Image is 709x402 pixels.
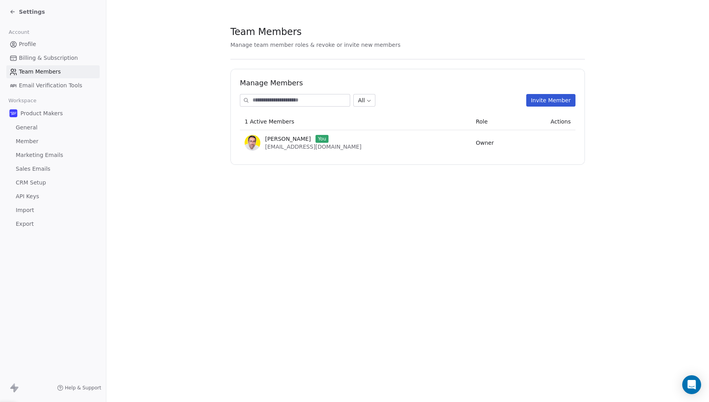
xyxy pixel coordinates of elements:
span: Help & Support [65,385,101,391]
span: Product Makers [20,109,63,117]
span: 1 Active Members [245,118,294,125]
span: Profile [19,40,36,48]
span: Settings [19,8,45,16]
span: Marketing Emails [16,151,63,159]
a: Team Members [6,65,100,78]
a: Billing & Subscription [6,52,100,65]
span: Email Verification Tools [19,81,82,90]
div: Open Intercom Messenger [682,375,701,394]
a: Settings [9,8,45,16]
span: Role [476,118,488,125]
span: [PERSON_NAME] [265,135,311,143]
a: API Keys [6,190,100,203]
span: Account [5,26,33,38]
span: Owner [476,140,494,146]
h1: Manage Members [240,78,575,88]
span: Export [16,220,34,228]
img: logo-pm-flat-whiteonblue@2x.png [9,109,17,117]
a: Export [6,218,100,231]
button: Invite Member [526,94,575,107]
span: Team Members [230,26,302,38]
span: Team Members [19,68,61,76]
span: General [16,124,37,132]
a: Help & Support [57,385,101,391]
span: Manage team member roles & revoke or invite new members [230,42,401,48]
span: API Keys [16,192,39,201]
a: Member [6,135,100,148]
a: Profile [6,38,100,51]
a: CRM Setup [6,176,100,189]
a: Marketing Emails [6,149,100,162]
img: 1720606465258.jpeg [245,135,260,151]
a: Sales Emails [6,162,100,175]
span: CRM Setup [16,179,46,187]
a: Import [6,204,100,217]
span: Import [16,206,34,214]
span: Member [16,137,39,146]
span: Actions [551,118,571,125]
span: Workspace [5,95,40,107]
a: Email Verification Tools [6,79,100,92]
span: Sales Emails [16,165,50,173]
span: You [316,135,329,143]
a: General [6,121,100,134]
span: Billing & Subscription [19,54,78,62]
span: [EMAIL_ADDRESS][DOMAIN_NAME] [265,144,362,150]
